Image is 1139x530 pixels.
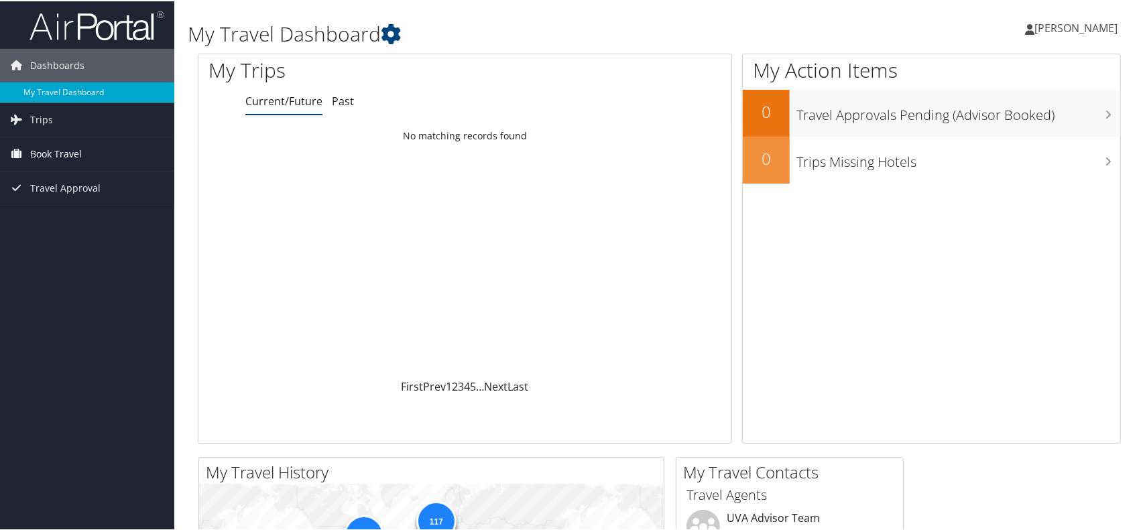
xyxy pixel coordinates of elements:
a: [PERSON_NAME] [1025,7,1131,47]
a: Last [507,378,528,393]
span: … [476,378,484,393]
span: Dashboards [30,48,84,81]
a: Next [484,378,507,393]
a: 0Trips Missing Hotels [743,135,1120,182]
a: Prev [423,378,446,393]
h2: 0 [743,146,790,169]
span: Book Travel [30,136,82,170]
a: 0Travel Approvals Pending (Advisor Booked) [743,88,1120,135]
a: 3 [458,378,464,393]
a: First [401,378,423,393]
span: Trips [30,102,53,135]
h3: Trips Missing Hotels [796,145,1120,170]
a: 1 [446,378,452,393]
h1: My Trips [208,55,499,83]
h3: Travel Agents [686,484,893,503]
span: [PERSON_NAME] [1034,19,1118,34]
a: 5 [470,378,476,393]
h3: Travel Approvals Pending (Advisor Booked) [796,98,1120,123]
a: 2 [452,378,458,393]
a: 4 [464,378,470,393]
h1: My Travel Dashboard [188,19,817,47]
h2: My Travel History [206,460,664,482]
td: No matching records found [198,123,731,147]
h2: 0 [743,99,790,122]
a: Past [332,92,354,107]
img: airportal-logo.png [29,9,164,40]
h2: My Travel Contacts [683,460,903,482]
span: Travel Approval [30,170,101,204]
a: Current/Future [245,92,322,107]
h1: My Action Items [743,55,1120,83]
